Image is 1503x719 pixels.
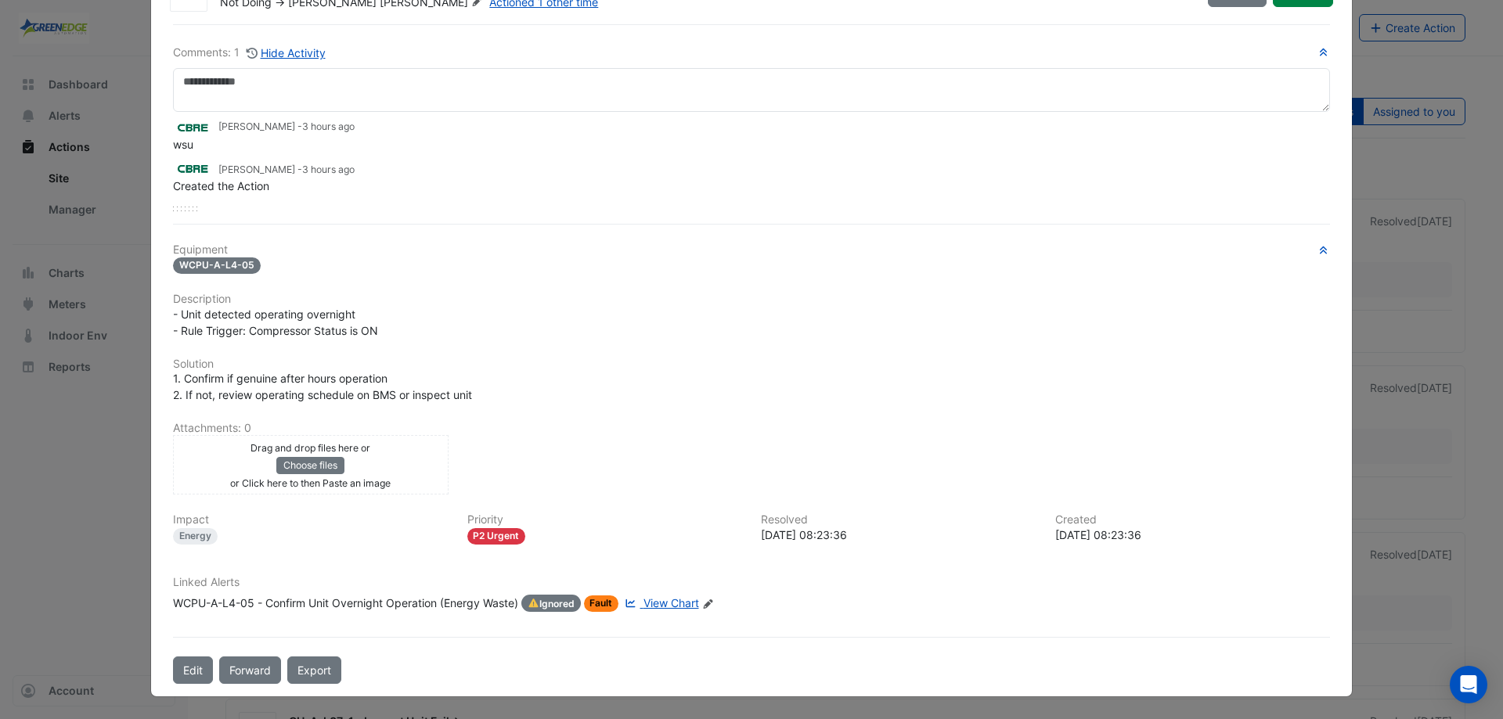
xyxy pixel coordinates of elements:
[218,163,355,177] small: [PERSON_NAME] -
[173,307,378,337] span: - Unit detected operating overnight - Rule Trigger: Compressor Status is ON
[1055,527,1331,543] div: [DATE] 08:23:36
[761,513,1036,527] h6: Resolved
[173,293,1330,306] h6: Description
[1450,666,1487,703] div: Open Intercom Messenger
[173,576,1330,589] h6: Linked Alerts
[467,528,526,545] div: P2 Urgent
[173,243,1330,257] h6: Equipment
[173,44,326,62] div: Comments: 1
[230,477,391,489] small: or Click here to then Paste an image
[173,513,449,527] h6: Impact
[302,164,355,175] span: 2025-09-25 08:23:36
[173,358,1330,371] h6: Solution
[173,257,261,274] span: WCPU-A-L4-05
[173,160,212,177] img: CBRE Charter Hall
[302,120,355,132] span: 2025-09-25 08:23:37
[173,138,193,151] span: wsu
[584,595,619,612] span: Fault
[467,513,743,527] h6: Priority
[173,179,269,192] span: Created the Action
[702,598,714,609] fa-icon: Edit Linked Alerts
[246,44,326,62] button: Hide Activity
[173,656,213,684] button: Edit
[1055,513,1331,527] h6: Created
[173,372,472,401] span: 1. Confirm if genuine after hours operation 2. If not, review operating schedule on BMS or inspec...
[219,656,281,684] button: Forward
[521,595,581,612] span: Ignored
[761,527,1036,543] div: [DATE] 08:23:36
[287,656,341,684] a: Export
[622,595,698,612] a: View Chart
[173,119,212,136] img: CBRE Charter Hall
[173,422,1330,435] h6: Attachments: 0
[173,528,218,545] div: Energy
[250,442,370,454] small: Drag and drop files here or
[643,596,699,609] span: View Chart
[276,457,344,474] button: Choose files
[218,120,355,134] small: [PERSON_NAME] -
[173,595,518,612] div: WCPU-A-L4-05 - Confirm Unit Overnight Operation (Energy Waste)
